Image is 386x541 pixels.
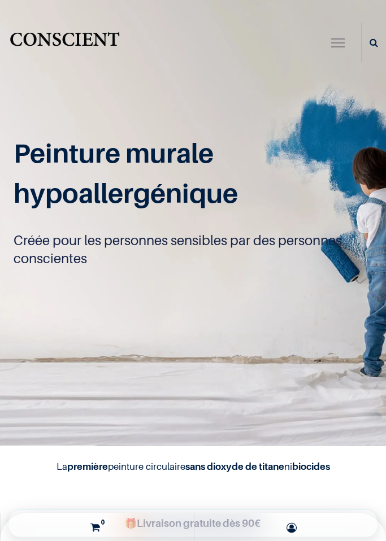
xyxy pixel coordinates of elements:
p: Créée pour les personnes sensibles par des personnes conscientes [14,232,372,268]
sup: 0 [98,517,107,527]
b: première [67,461,108,472]
span: hypoallergénique [14,177,238,209]
h4: La peinture circulaire ni [13,460,373,474]
b: sans dioxyde de titane [185,461,284,472]
img: Conscient [8,28,121,58]
a: 0 [3,513,191,541]
span: Peinture murale [14,137,214,169]
iframe: Tidio Chat [328,468,381,521]
b: biocides [292,461,330,472]
a: Logo of Conscient [8,28,121,58]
